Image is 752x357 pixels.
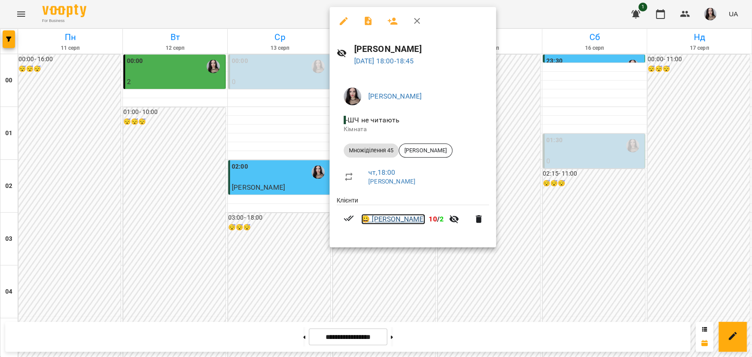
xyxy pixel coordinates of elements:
a: [DATE] 18:00-18:45 [354,57,414,65]
p: Кімната [344,125,482,134]
img: 23d2127efeede578f11da5c146792859.jpg [344,88,361,105]
a: чт , 18:00 [368,168,395,177]
a: 😀 [PERSON_NAME] [361,214,425,225]
b: / [429,215,444,223]
h6: [PERSON_NAME] [354,42,489,56]
svg: Візит сплачено [344,213,354,224]
a: [PERSON_NAME] [368,178,415,185]
a: [PERSON_NAME] [368,92,422,100]
span: 2 [440,215,444,223]
div: [PERSON_NAME] [399,144,452,158]
span: Множіділення 45 [344,147,399,155]
span: - ШЧ не читають [344,116,401,124]
span: 10 [429,215,437,223]
span: [PERSON_NAME] [399,147,452,155]
ul: Клієнти [337,196,489,237]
